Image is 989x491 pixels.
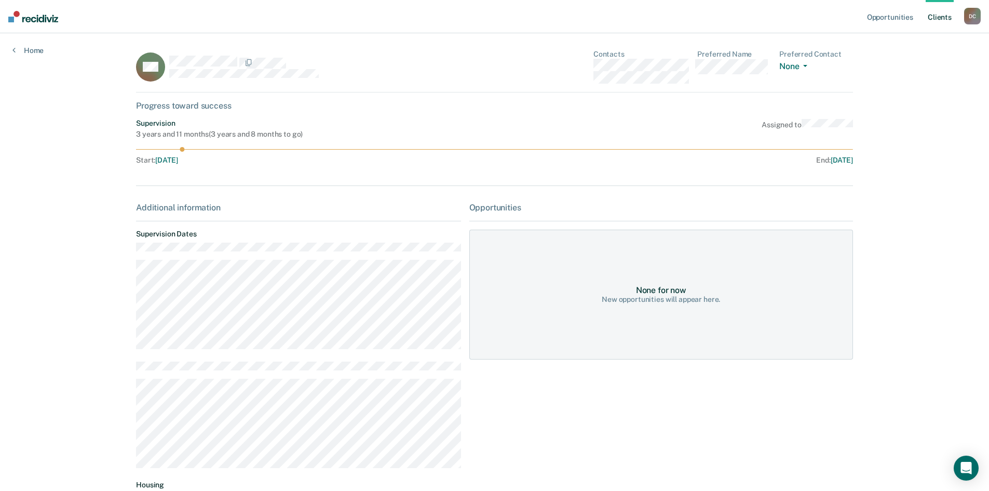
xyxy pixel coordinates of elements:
[602,295,720,304] div: New opportunities will appear here.
[136,203,460,213] div: Additional information
[136,119,303,128] div: Supervision
[636,285,686,295] div: None for now
[779,50,853,59] dt: Preferred Contact
[954,456,979,481] div: Open Intercom Messenger
[964,8,981,24] button: DC
[964,8,981,24] div: D C
[136,101,853,111] div: Progress toward success
[697,50,771,59] dt: Preferred Name
[136,156,495,165] div: Start :
[8,11,58,22] img: Recidiviz
[12,46,44,55] a: Home
[136,481,460,489] dt: Housing
[593,50,689,59] dt: Contacts
[469,203,853,213] div: Opportunities
[779,61,811,73] button: None
[831,156,853,164] span: [DATE]
[762,119,853,139] div: Assigned to
[499,156,853,165] div: End :
[155,156,178,164] span: [DATE]
[136,130,303,139] div: 3 years and 11 months ( 3 years and 8 months to go )
[136,230,460,238] dt: Supervision Dates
